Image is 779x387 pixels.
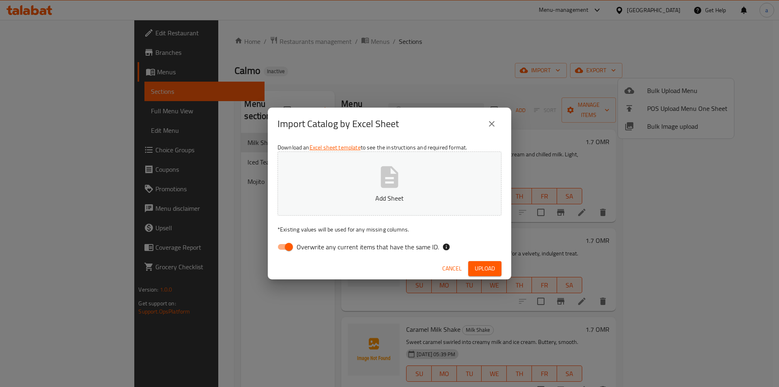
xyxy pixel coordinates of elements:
h2: Import Catalog by Excel Sheet [278,117,399,130]
p: Existing values will be used for any missing columns. [278,225,501,233]
button: Cancel [439,261,465,276]
a: Excel sheet template [310,142,361,153]
button: close [482,114,501,134]
button: Upload [468,261,501,276]
span: Cancel [442,264,462,274]
span: Overwrite any current items that have the same ID. [297,242,439,252]
span: Upload [475,264,495,274]
button: Add Sheet [278,151,501,216]
svg: If the overwrite option isn't selected, then the items that match an existing ID will be ignored ... [442,243,450,251]
div: Download an to see the instructions and required format. [268,140,511,258]
p: Add Sheet [290,193,489,203]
